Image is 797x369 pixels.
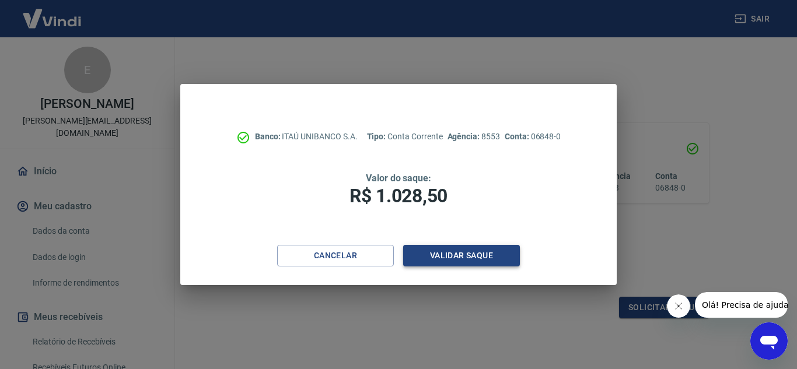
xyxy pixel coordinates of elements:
[349,185,448,207] span: R$ 1.028,50
[403,245,520,266] button: Validar saque
[750,322,788,360] iframe: Botão para abrir a janela de mensagens
[448,132,482,141] span: Agência:
[695,292,788,318] iframe: Mensagem da empresa
[367,132,388,141] span: Tipo:
[367,131,443,143] p: Conta Corrente
[277,245,394,266] button: Cancelar
[255,131,358,143] p: ITAÚ UNIBANCO S.A.
[448,131,500,143] p: 8553
[7,8,98,17] span: Olá! Precisa de ajuda?
[667,294,690,318] iframe: Fechar mensagem
[505,132,531,141] span: Conta:
[366,173,431,184] span: Valor do saque:
[505,131,561,143] p: 06848-0
[255,132,282,141] span: Banco:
